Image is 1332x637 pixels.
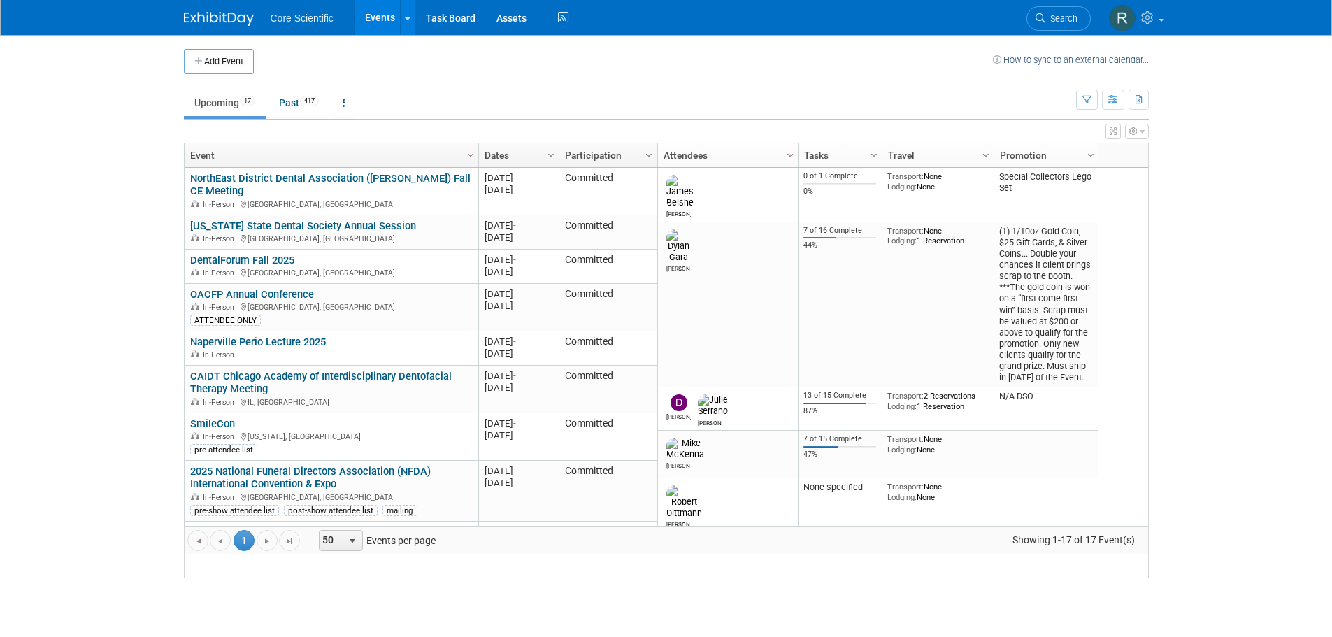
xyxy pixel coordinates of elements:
div: [GEOGRAPHIC_DATA], [GEOGRAPHIC_DATA] [190,491,472,503]
span: Transport: [887,391,924,401]
span: Go to the last page [284,536,295,547]
a: Column Settings [866,143,882,164]
a: Promotion [1000,143,1089,167]
a: SmileCon [190,417,235,430]
div: Julie Serrano [698,417,722,427]
div: mailing [382,505,417,516]
div: [DATE] [485,266,552,278]
span: Column Settings [643,150,654,161]
span: - [513,466,516,476]
span: 50 [320,531,343,550]
a: 2025 National Funeral Directors Association (NFDA) International Convention & Expo [190,465,431,491]
td: Committed [559,522,657,556]
div: [DATE] [485,417,552,429]
img: In-Person Event [191,350,199,357]
span: 417 [300,96,319,106]
img: In-Person Event [191,303,199,310]
a: Column Settings [1083,143,1098,164]
div: None None [887,171,988,192]
a: Go to the next page [257,530,278,551]
a: Go to the previous page [210,530,231,551]
div: 44% [803,241,876,250]
div: [DATE] [485,336,552,348]
span: Lodging: [887,492,917,502]
div: [GEOGRAPHIC_DATA], [GEOGRAPHIC_DATA] [190,198,472,210]
td: Committed [559,250,657,284]
span: Transport: [887,434,924,444]
div: 0% [803,187,876,196]
span: In-Person [203,303,238,312]
span: In-Person [203,432,238,441]
div: [DATE] [485,254,552,266]
div: 7 of 15 Complete [803,434,876,444]
div: [DATE] [485,288,552,300]
span: In-Person [203,398,238,407]
td: Committed [559,461,657,522]
img: In-Person Event [191,234,199,241]
span: Lodging: [887,236,917,245]
a: CAIDT Chicago Academy of Interdisciplinary Dentofacial Therapy Meeting [190,370,452,396]
td: Committed [559,366,657,413]
div: None 1 Reservation [887,226,988,246]
a: Participation [565,143,647,167]
img: James Belshe [666,175,694,208]
span: Lodging: [887,182,917,192]
img: Robert Dittmann [666,485,702,519]
div: [US_STATE], [GEOGRAPHIC_DATA] [190,430,472,442]
div: Mike McKenna [666,460,691,469]
a: OACFP Annual Conference [190,288,314,301]
a: Past417 [268,90,329,116]
img: In-Person Event [191,432,199,439]
div: None specified [803,482,876,493]
div: [DATE] [485,465,552,477]
img: Dan Boro [671,394,687,411]
span: - [513,371,516,381]
span: Core Scientific [271,13,334,24]
a: Attendees [664,143,789,167]
span: Transport: [887,482,924,492]
a: Column Settings [978,143,994,164]
img: Rachel Wolff [1109,5,1136,31]
span: Transport: [887,171,924,181]
a: Search [1026,6,1091,31]
div: [GEOGRAPHIC_DATA], [GEOGRAPHIC_DATA] [190,232,472,244]
span: Column Settings [785,150,796,161]
span: 1 [234,530,255,551]
div: [GEOGRAPHIC_DATA], [GEOGRAPHIC_DATA] [190,301,472,313]
div: [GEOGRAPHIC_DATA], [GEOGRAPHIC_DATA] [190,266,472,278]
div: [DATE] [485,231,552,243]
img: Mike McKenna [666,438,704,460]
img: Dylan Gara [666,229,691,263]
span: Column Settings [980,150,991,161]
div: [DATE] [485,220,552,231]
td: Committed [559,413,657,461]
span: 17 [240,96,255,106]
td: (1) 1/10oz Gold Coin, $25 Gift Cards, & Silver Coins... Double your chances if client brings scra... [994,222,1098,388]
div: Dylan Gara [666,263,691,272]
div: [DATE] [485,382,552,394]
span: Go to the next page [262,536,273,547]
div: None None [887,434,988,455]
div: 7 of 16 Complete [803,226,876,236]
span: Column Settings [1085,150,1096,161]
div: IL, [GEOGRAPHIC_DATA] [190,396,472,408]
div: pre attendee list [190,444,257,455]
div: [DATE] [485,477,552,489]
div: [DATE] [485,370,552,382]
a: Upcoming17 [184,90,266,116]
div: Dan Boro [666,411,691,420]
a: How to sync to an external calendar... [993,55,1149,65]
img: ExhibitDay [184,12,254,26]
div: 2 Reservations 1 Reservation [887,391,988,411]
td: N/A DSO [994,387,1098,431]
a: Naperville Perio Lecture 2025 [190,336,326,348]
td: Committed [559,284,657,331]
div: post-show attendee list [284,505,378,516]
a: Tasks [804,143,873,167]
span: Column Settings [545,150,557,161]
img: In-Person Event [191,269,199,275]
span: Column Settings [868,150,880,161]
span: - [513,418,516,429]
div: 87% [803,406,876,416]
span: In-Person [203,350,238,359]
